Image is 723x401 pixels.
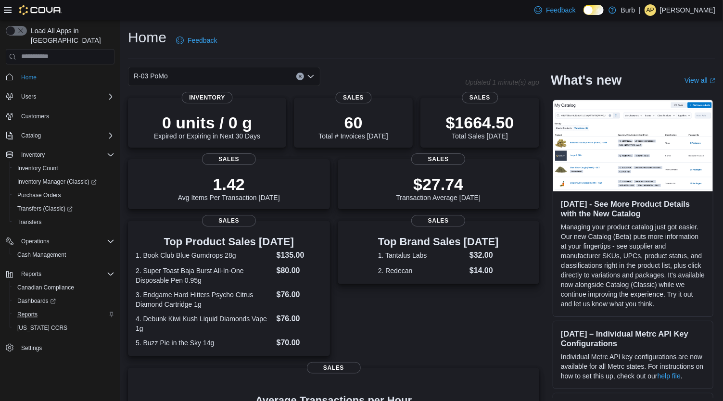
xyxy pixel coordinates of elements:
[561,329,705,348] h3: [DATE] – Individual Metrc API Key Configurations
[307,362,361,374] span: Sales
[13,309,114,320] span: Reports
[19,5,62,15] img: Cova
[396,175,481,194] p: $27.74
[10,175,118,188] a: Inventory Manager (Classic)
[136,266,273,285] dt: 2. Super Toast Baja Burst All-In-One Disposable Pen 0.95g
[17,91,114,102] span: Users
[202,215,256,226] span: Sales
[17,191,61,199] span: Purchase Orders
[13,295,114,307] span: Dashboards
[17,130,114,141] span: Catalog
[2,129,118,142] button: Catalog
[465,78,539,86] p: Updated 1 minute(s) ago
[2,340,118,354] button: Settings
[17,284,74,291] span: Canadian Compliance
[21,238,50,245] span: Operations
[13,189,114,201] span: Purchase Orders
[136,290,273,309] dt: 3. Endgame Hard Hitters Psycho Citrus Diamond Cartridge 1g
[411,215,465,226] span: Sales
[335,92,371,103] span: Sales
[10,202,118,215] a: Transfers (Classic)
[13,309,41,320] a: Reports
[13,189,65,201] a: Purchase Orders
[172,31,221,50] a: Feedback
[10,294,118,308] a: Dashboards
[685,76,715,84] a: View allExternal link
[10,281,118,294] button: Canadian Compliance
[13,282,78,293] a: Canadian Compliance
[660,4,715,16] p: [PERSON_NAME]
[551,73,622,88] h2: What's new
[710,78,715,84] svg: External link
[469,265,499,276] dd: $14.00
[17,110,114,122] span: Customers
[13,249,114,261] span: Cash Management
[2,70,118,84] button: Home
[21,344,42,352] span: Settings
[17,324,67,332] span: [US_STATE] CCRS
[17,205,73,213] span: Transfers (Classic)
[17,342,46,354] a: Settings
[17,297,56,305] span: Dashboards
[17,149,49,161] button: Inventory
[446,113,514,132] p: $1664.50
[21,74,37,81] span: Home
[181,92,233,103] span: Inventory
[296,73,304,80] button: Clear input
[178,175,280,201] div: Avg Items Per Transaction [DATE]
[136,251,273,260] dt: 1. Book Club Blue Gumdrops 28g
[21,270,41,278] span: Reports
[13,322,114,334] span: Washington CCRS
[17,268,45,280] button: Reports
[2,267,118,281] button: Reports
[13,249,70,261] a: Cash Management
[10,188,118,202] button: Purchase Orders
[136,314,273,333] dt: 4. Debunk Kiwi Kush Liquid Diamonds Vape 1g
[21,113,49,120] span: Customers
[396,175,481,201] div: Transaction Average [DATE]
[462,92,498,103] span: Sales
[17,311,38,318] span: Reports
[378,266,466,276] dt: 2. Redecan
[6,66,114,380] nav: Complex example
[17,218,41,226] span: Transfers
[17,91,40,102] button: Users
[21,132,41,139] span: Catalog
[307,73,315,80] button: Open list of options
[561,199,705,218] h3: [DATE] - See More Product Details with the New Catalog
[546,5,575,15] span: Feedback
[13,216,114,228] span: Transfers
[277,265,322,276] dd: $80.00
[13,216,45,228] a: Transfers
[154,113,260,140] div: Expired or Expiring in Next 30 Days
[621,4,635,16] p: Burb
[17,71,114,83] span: Home
[17,236,53,247] button: Operations
[2,90,118,103] button: Users
[2,235,118,248] button: Operations
[202,153,256,165] span: Sales
[17,268,114,280] span: Reports
[188,36,217,45] span: Feedback
[10,308,118,321] button: Reports
[647,4,654,16] span: AP
[21,93,36,100] span: Users
[378,236,499,248] h3: Top Brand Sales [DATE]
[277,250,322,261] dd: $135.00
[17,178,97,186] span: Inventory Manager (Classic)
[10,215,118,229] button: Transfers
[378,251,466,260] dt: 1. Tantalus Labs
[658,372,681,380] a: help file
[17,164,58,172] span: Inventory Count
[17,236,114,247] span: Operations
[277,337,322,349] dd: $70.00
[17,149,114,161] span: Inventory
[13,176,101,188] a: Inventory Manager (Classic)
[2,109,118,123] button: Customers
[13,163,114,174] span: Inventory Count
[13,203,76,214] a: Transfers (Classic)
[128,28,166,47] h1: Home
[277,289,322,301] dd: $76.00
[561,222,705,309] p: Managing your product catalog just got easier. Our new Catalog (Beta) puts more information at yo...
[411,153,465,165] span: Sales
